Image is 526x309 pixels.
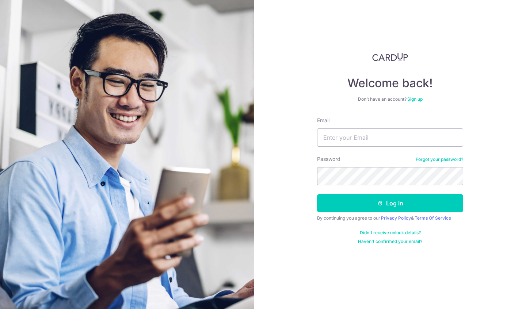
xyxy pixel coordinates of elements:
[317,194,463,212] button: Log in
[317,155,340,163] label: Password
[358,239,422,244] a: Haven't confirmed your email?
[415,215,451,221] a: Terms Of Service
[317,96,463,102] div: Don’t have an account?
[317,117,329,124] label: Email
[317,215,463,221] div: By continuing you agree to our &
[317,76,463,90] h4: Welcome back!
[317,128,463,147] input: Enter your Email
[416,157,463,162] a: Forgot your password?
[381,215,411,221] a: Privacy Policy
[372,53,408,61] img: CardUp Logo
[360,230,421,236] a: Didn't receive unlock details?
[407,96,423,102] a: Sign up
